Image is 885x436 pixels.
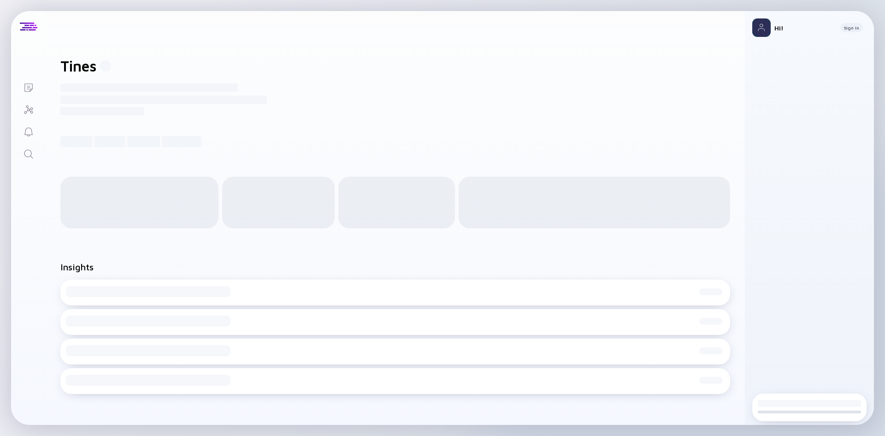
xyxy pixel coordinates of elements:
[11,142,46,164] a: Search
[774,24,833,32] div: Hi!
[11,120,46,142] a: Reminders
[11,98,46,120] a: Investor Map
[60,262,94,272] h2: Insights
[752,18,771,37] img: Profile Picture
[60,57,96,75] h1: Tines
[11,76,46,98] a: Lists
[840,23,863,32] button: Sign In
